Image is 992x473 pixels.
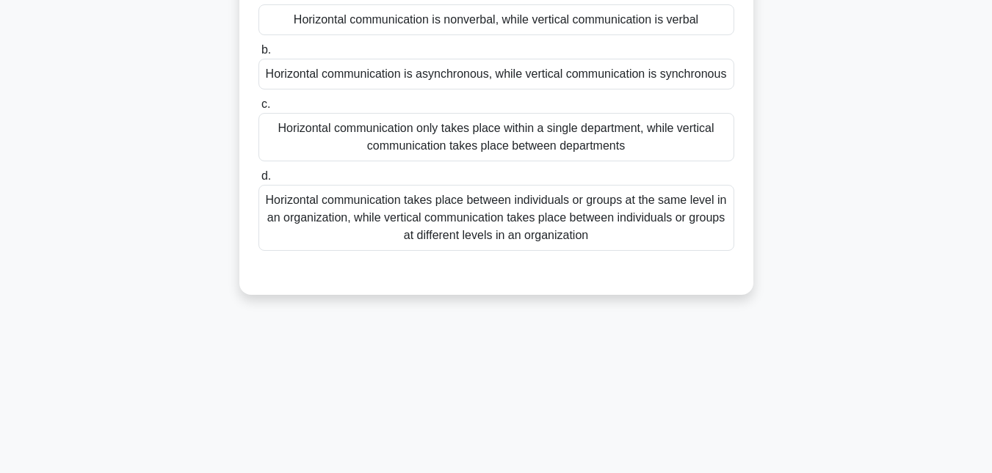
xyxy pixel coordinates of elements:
div: Horizontal communication takes place between individuals or groups at the same level in an organi... [258,185,734,251]
div: Horizontal communication is nonverbal, while vertical communication is verbal [258,4,734,35]
div: Horizontal communication is asynchronous, while vertical communication is synchronous [258,59,734,89]
span: b. [261,43,271,56]
span: c. [261,98,270,110]
div: Horizontal communication only takes place within a single department, while vertical communicatio... [258,113,734,161]
span: d. [261,169,271,182]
